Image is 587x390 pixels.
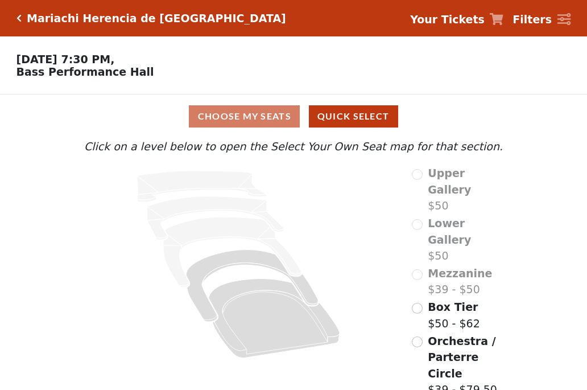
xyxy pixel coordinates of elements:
[428,299,479,331] label: $50 - $62
[410,11,503,28] a: Your Tickets
[428,301,478,313] span: Box Tier
[147,196,284,240] path: Lower Gallery - Seats Available: 0
[512,11,571,28] a: Filters
[428,217,471,246] span: Lower Gallery
[137,171,267,202] path: Upper Gallery - Seats Available: 0
[428,267,492,280] span: Mezzanine
[428,215,506,264] label: $50
[309,105,398,128] button: Quick Select
[428,167,471,196] span: Upper Gallery
[410,13,485,26] strong: Your Tickets
[81,138,506,155] p: Click on a level below to open the Select Your Own Seat map for that section.
[512,13,552,26] strong: Filters
[27,12,286,25] h5: Mariachi Herencia de [GEOGRAPHIC_DATA]
[428,335,495,380] span: Orchestra / Parterre Circle
[428,265,492,298] label: $39 - $50
[428,165,506,214] label: $50
[209,279,340,358] path: Orchestra / Parterre Circle - Seats Available: 644
[16,14,22,22] a: Click here to go back to filters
